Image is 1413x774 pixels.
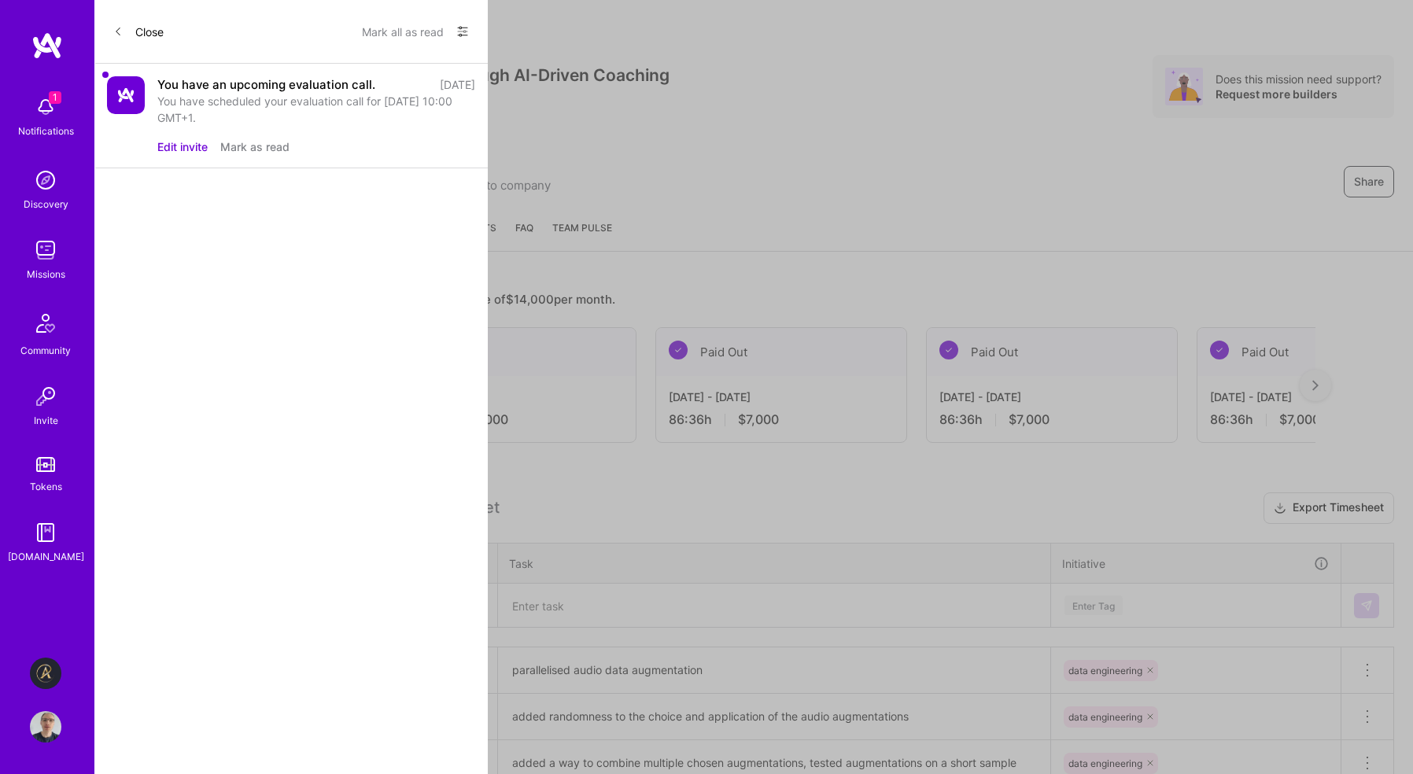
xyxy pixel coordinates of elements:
[36,457,55,472] img: tokens
[30,234,61,266] img: teamwork
[27,304,65,342] img: Community
[30,658,61,689] img: Aldea: Transforming Behavior Change Through AI-Driven Coaching
[440,76,475,93] div: [DATE]
[26,711,65,743] a: User Avatar
[26,658,65,689] a: Aldea: Transforming Behavior Change Through AI-Driven Coaching
[157,138,208,155] button: Edit invite
[24,196,68,212] div: Discovery
[107,76,145,114] img: Company Logo
[30,517,61,548] img: guide book
[30,381,61,412] img: Invite
[8,548,84,565] div: [DOMAIN_NAME]
[34,412,58,429] div: Invite
[30,164,61,196] img: discovery
[31,31,63,60] img: logo
[30,711,61,743] img: User Avatar
[220,138,290,155] button: Mark as read
[157,93,475,126] div: You have scheduled your evaluation call for [DATE] 10:00 GMT+1.
[20,342,71,359] div: Community
[362,19,444,44] button: Mark all as read
[157,76,375,93] div: You have an upcoming evaluation call.
[113,19,164,44] button: Close
[30,478,62,495] div: Tokens
[27,266,65,282] div: Missions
